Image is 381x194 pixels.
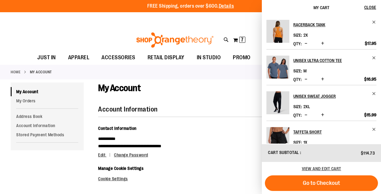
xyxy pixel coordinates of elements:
button: Increase product quantity [320,76,326,82]
span: PROMO [233,51,251,64]
strong: Account Information [98,105,158,113]
img: Shop Orangetheory [135,32,214,48]
img: Unisex Sweat Jogger [266,91,289,114]
span: Close [364,5,376,10]
button: Decrease product quantity [303,112,309,118]
a: Remove item [372,20,376,24]
a: Details [219,3,234,9]
a: Cookie Settings [98,176,128,181]
span: Edit [98,152,105,157]
span: $15.99 [364,112,376,118]
strong: My Account [30,69,52,75]
a: Address Book [11,112,84,121]
span: IN STUDIO [197,51,221,64]
a: Change Password [114,152,148,157]
h2: Unisex Ultra Cotton Tee [293,56,368,65]
h2: Taffeta Short [293,127,368,137]
a: Remove item [372,91,376,96]
label: Qty [293,113,302,118]
dt: Size [293,104,302,109]
label: Qty [293,77,302,82]
a: Home [11,69,20,75]
h2: Unisex Sweat Jogger [293,91,368,101]
li: Product [266,85,376,121]
h2: Racerback Tank [293,20,368,30]
a: My Orders [11,96,84,105]
span: Cart Subtotal [268,150,299,155]
a: Unisex Sweat Jogger [293,91,376,101]
button: Increase product quantity [320,112,326,118]
span: RETAIL DISPLAY [148,51,185,64]
a: Stored Payment Methods [11,130,84,139]
a: Racerback Tank [293,20,376,30]
span: My Cart [313,5,329,10]
span: JUST IN [37,51,56,64]
span: $17.95 [365,41,376,46]
a: My Account [11,87,84,96]
a: Edit [98,152,113,157]
span: 2X [303,33,308,38]
p: FREE Shipping, orders over $600. [147,3,234,10]
a: Remove item [372,56,376,60]
dt: Size [293,33,302,38]
button: Decrease product quantity [303,41,309,47]
a: Racerback Tank [266,20,289,47]
a: View and edit cart [302,166,341,171]
dt: Size [293,140,302,145]
span: $16.95 [364,76,376,82]
span: $114.73 [361,151,375,156]
a: Account Information [11,121,84,130]
span: ACCESSORIES [101,51,135,64]
img: Racerback Tank [266,20,289,43]
a: Unisex Ultra Cotton Tee [266,56,289,82]
a: Taffeta Short [293,127,376,137]
span: M [303,68,306,73]
span: Contact Information [98,126,137,131]
li: Product [266,49,376,85]
a: Unisex Sweat Jogger [266,91,289,118]
span: Go to Checkout [303,180,340,186]
a: Unisex Ultra Cotton Tee [293,56,376,65]
span: My Account [98,83,141,93]
li: Product [266,121,376,156]
button: Increase product quantity [320,41,326,47]
button: Go to Checkout [265,175,378,191]
img: Taffeta Short [266,127,289,150]
span: 2XL [303,104,310,109]
a: Remove item [372,127,376,132]
span: APPAREL [68,51,90,64]
span: 1X [303,140,307,145]
label: Qty [293,41,302,46]
img: Unisex Ultra Cotton Tee [266,56,289,79]
button: Decrease product quantity [303,76,309,82]
span: 7 [241,37,244,43]
li: Product [266,20,376,49]
a: Taffeta Short [266,127,289,154]
span: Manage Cookie Settings [98,166,144,171]
dt: Size [293,68,302,73]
